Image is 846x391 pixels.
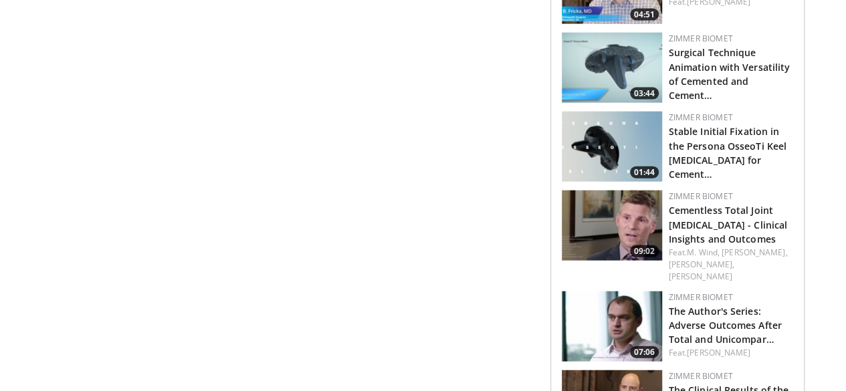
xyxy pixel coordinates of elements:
a: Zimmer Biomet [669,291,733,303]
a: 07:06 [562,291,662,362]
img: f100c9d4-a877-472c-8eca-9c70e7b38e3d.png.150x105_q85_crop-smart_upscale.png [562,33,662,103]
img: d23c4b5f-30ba-4c71-b005-fb0824f7dc61.150x105_q85_crop-smart_upscale.jpg [562,190,662,261]
span: 09:02 [630,245,659,257]
a: [PERSON_NAME], [722,247,787,258]
a: 03:44 [562,33,662,103]
a: Zimmer Biomet [669,370,733,382]
a: Zimmer Biomet [669,33,733,44]
a: M. Wind, [687,247,720,258]
a: Stable Initial Fixation in the Persona OsseoTi Keel [MEDICAL_DATA] for Cement… [669,125,786,180]
a: [PERSON_NAME] [669,271,732,282]
span: 01:44 [630,166,659,178]
div: Feat. [669,347,793,359]
a: Surgical Technique Animation with Versatility of Cemented and Cement… [669,46,790,101]
a: [PERSON_NAME], [669,259,734,270]
span: 03:44 [630,88,659,100]
a: Zimmer Biomet [669,190,733,202]
a: The Author's Series: Adverse Outcomes After Total and Unicompar… [669,305,782,346]
a: Cementless Total Joint [MEDICAL_DATA] - Clinical Insights and Outcomes [669,204,788,245]
span: 04:51 [630,9,659,21]
img: 4abd115a-8a22-4fd0-a520-3f7252c4dbaf.150x105_q85_crop-smart_upscale.jpg [562,291,662,362]
a: Zimmer Biomet [669,112,733,123]
a: 09:02 [562,190,662,261]
img: 6a6f45d6-539a-4865-81db-fadb5b064ae9.png.150x105_q85_crop-smart_upscale.png [562,112,662,182]
a: 01:44 [562,112,662,182]
div: Feat. [669,247,793,283]
a: [PERSON_NAME] [687,347,750,358]
span: 07:06 [630,346,659,358]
